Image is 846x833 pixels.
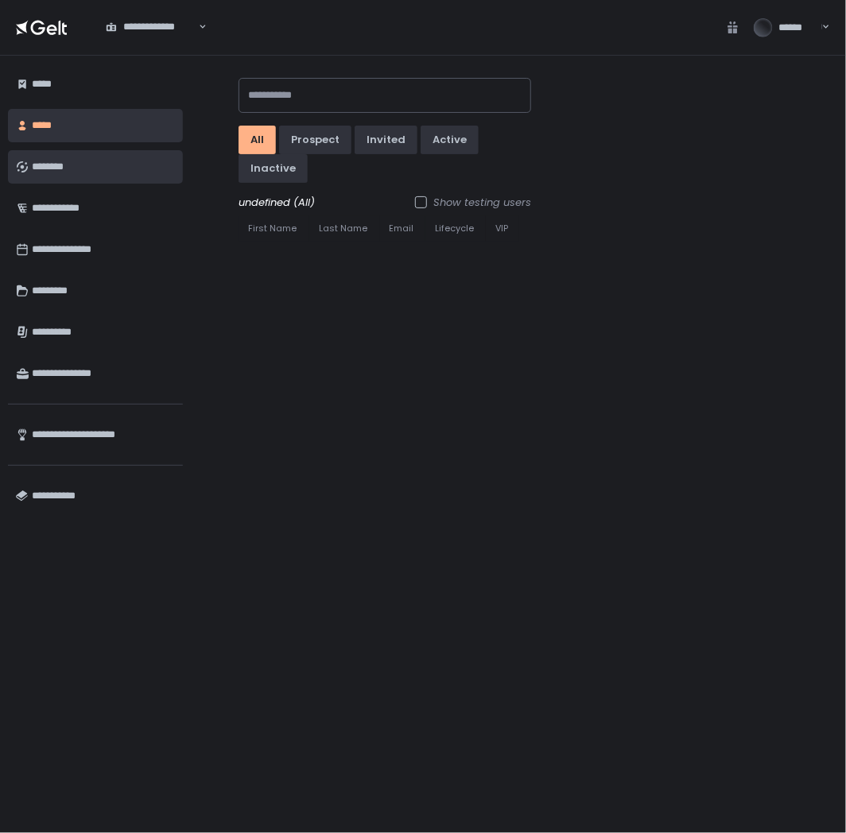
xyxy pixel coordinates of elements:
button: inactive [239,154,308,183]
span: Lifecycle [435,223,474,234]
button: All [239,126,276,154]
span: First Name [248,223,297,234]
button: invited [355,126,417,154]
input: Search for option [196,19,197,35]
div: invited [367,133,406,147]
button: prospect [279,126,351,154]
span: VIP [495,223,508,234]
div: inactive [250,161,296,176]
div: prospect [291,133,340,147]
button: active [421,126,479,154]
div: All [250,133,264,147]
div: Search for option [95,10,207,44]
span: Email [390,223,414,234]
div: undefined (All) [239,196,531,210]
div: active [433,133,467,147]
span: Last Name [319,223,367,234]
